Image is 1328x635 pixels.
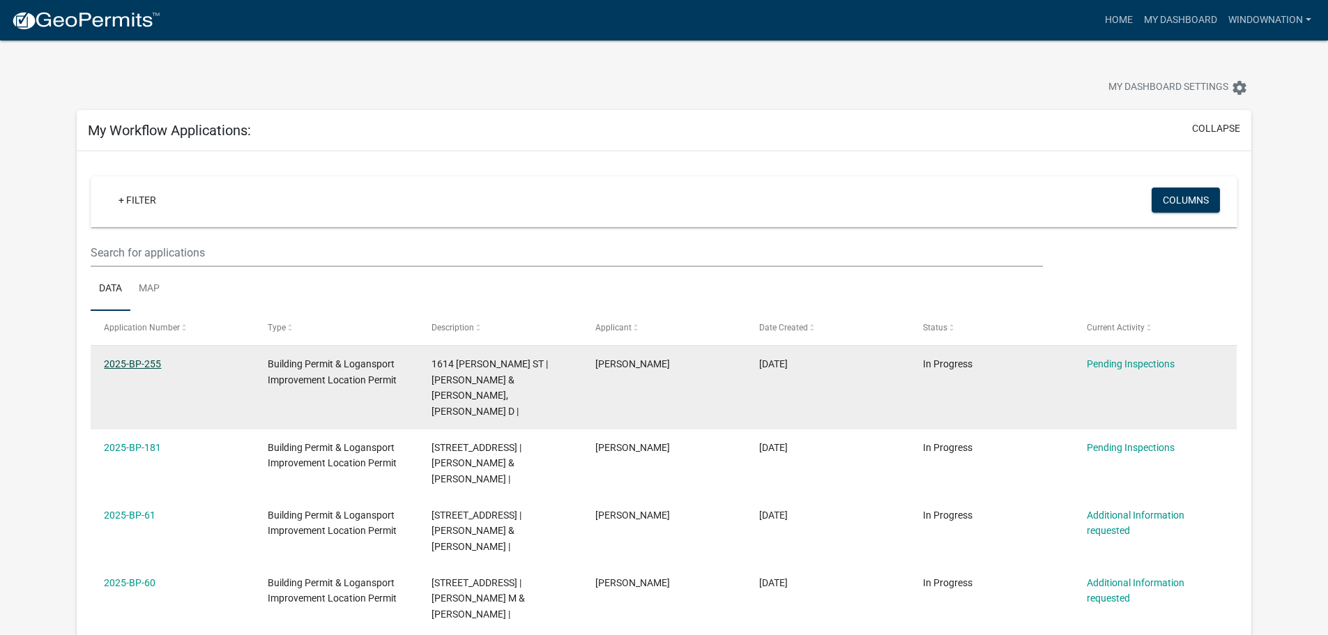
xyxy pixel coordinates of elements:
[595,442,670,453] span: Scott Doughman
[104,442,161,453] a: 2025-BP-181
[130,267,168,312] a: Map
[923,510,972,521] span: In Progress
[1152,188,1220,213] button: Columns
[759,323,808,332] span: Date Created
[432,323,474,332] span: Description
[1087,358,1175,369] a: Pending Inspections
[91,267,130,312] a: Data
[1099,7,1138,33] a: Home
[91,238,1042,267] input: Search for applications
[268,323,286,332] span: Type
[107,188,167,213] a: + Filter
[1073,311,1237,344] datatable-header-cell: Current Activity
[1138,7,1223,33] a: My Dashboard
[1231,79,1248,96] i: settings
[759,358,788,369] span: 07/22/2025
[104,358,161,369] a: 2025-BP-255
[1087,577,1184,604] a: Additional Information requested
[595,510,670,521] span: Scott Doughman
[104,323,180,332] span: Application Number
[1097,74,1259,101] button: My Dashboard Settingssettings
[923,577,972,588] span: In Progress
[1192,121,1240,136] button: collapse
[746,311,910,344] datatable-header-cell: Date Created
[88,122,251,139] h5: My Workflow Applications:
[923,358,972,369] span: In Progress
[104,577,155,588] a: 2025-BP-60
[268,577,397,604] span: Building Permit & Logansport Improvement Location Permit
[432,442,521,485] span: 201 GEORGIAN LANE | Erwin, Wayne D & Debbie K |
[595,323,632,332] span: Applicant
[418,311,582,344] datatable-header-cell: Description
[1223,7,1317,33] a: Windownation
[582,311,746,344] datatable-header-cell: Applicant
[909,311,1073,344] datatable-header-cell: Status
[254,311,418,344] datatable-header-cell: Type
[759,577,788,588] span: 03/28/2025
[268,358,397,385] span: Building Permit & Logansport Improvement Location Permit
[268,442,397,469] span: Building Permit & Logansport Improvement Location Permit
[759,442,788,453] span: 06/12/2025
[268,510,397,537] span: Building Permit & Logansport Improvement Location Permit
[91,311,254,344] datatable-header-cell: Application Number
[595,358,670,369] span: Scott Doughman
[923,323,947,332] span: Status
[104,510,155,521] a: 2025-BP-61
[759,510,788,521] span: 03/28/2025
[432,510,521,553] span: 201 GEORGIAN LANE | Erwin, Wayne D & Debbie K |
[1087,510,1184,537] a: Additional Information requested
[1108,79,1228,96] span: My Dashboard Settings
[923,442,972,453] span: In Progress
[432,577,525,620] span: 4230 HIGH ST RD | Clem, Jordan M & Alyia |
[1087,442,1175,453] a: Pending Inspections
[432,358,548,417] span: 1614 WRIGHT ST | Mc Gee, Andrew A & Bradley, Mckendyll D |
[595,577,670,588] span: Scott Doughman
[1087,323,1145,332] span: Current Activity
